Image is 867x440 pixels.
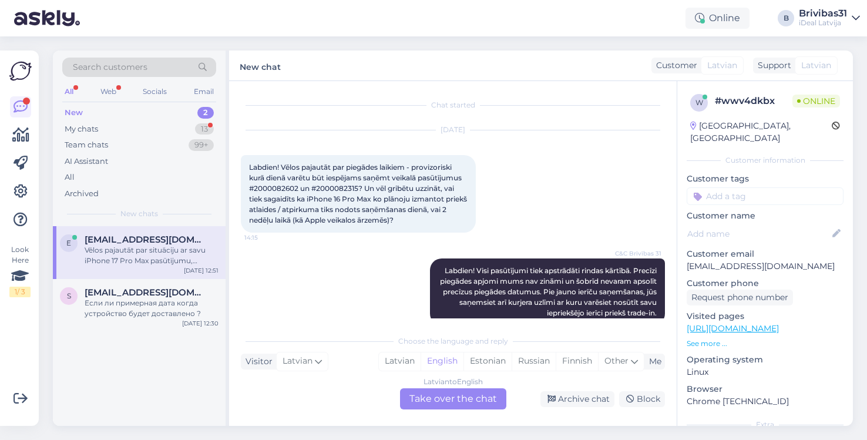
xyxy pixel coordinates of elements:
span: Latvian [707,59,737,72]
label: New chat [240,58,281,73]
p: [EMAIL_ADDRESS][DOMAIN_NAME] [687,260,844,273]
div: [GEOGRAPHIC_DATA], [GEOGRAPHIC_DATA] [690,120,832,145]
div: Vēlos pajautāt par situāciju ar savu iPhone 17 Pro Max pasūtījumu, #2000082602. Esmu Latvijā tika... [85,245,219,266]
div: Customer [651,59,697,72]
div: My chats [65,123,98,135]
div: 99+ [189,139,214,151]
div: Finnish [556,352,598,370]
div: Extra [687,419,844,430]
div: Visitor [241,355,273,368]
span: Labdien! Vēlos pajautāt par piegādes laikiem - provizoriski kurā dienā varētu būt iespējams saņēm... [249,163,469,224]
input: Add name [687,227,830,240]
div: All [62,84,76,99]
a: [URL][DOMAIN_NAME] [687,323,779,334]
div: Block [619,391,665,407]
span: erecickis@gmail.com [85,234,207,245]
div: Если ли примерная дата когда устройство будет доставлено ? [85,298,219,319]
p: Customer phone [687,277,844,290]
div: Chat started [241,100,665,110]
span: 14:15 [244,233,288,242]
p: See more ... [687,338,844,349]
span: C&C Brīvības 31 [615,249,661,258]
div: All [65,172,75,183]
div: Socials [140,84,169,99]
div: English [421,352,463,370]
span: Search customers [73,61,147,73]
div: [DATE] 12:30 [182,319,219,328]
span: Online [792,95,840,108]
div: Me [644,355,661,368]
div: B [778,10,794,26]
p: Customer email [687,248,844,260]
div: Look Here [9,244,31,297]
div: Brivibas31 [799,9,847,18]
span: Latvian [801,59,831,72]
div: Online [685,8,750,29]
div: AI Assistant [65,156,108,167]
span: New chats [120,209,158,219]
p: Chrome [TECHNICAL_ID] [687,395,844,408]
div: Russian [512,352,556,370]
div: Archived [65,188,99,200]
span: Labdien! Visi pasūtījumi tiek apstrādāti rindas kārtībā. Precīzi piegādes apjomi mums nav zināmi ... [440,266,658,317]
div: Customer information [687,155,844,166]
div: Latvian [379,352,421,370]
div: [DATE] [241,125,665,135]
p: Linux [687,366,844,378]
div: Latvian to English [424,377,483,387]
p: Operating system [687,354,844,366]
div: Archive chat [540,391,614,407]
img: Askly Logo [9,60,32,82]
div: [DATE] 12:51 [184,266,219,275]
span: e [66,239,71,247]
span: w [695,98,703,107]
p: Browser [687,383,844,395]
div: Take over the chat [400,388,506,409]
input: Add a tag [687,187,844,205]
span: sasa11693@icloud.com [85,287,207,298]
a: Brivibas31iDeal Latvija [799,9,860,28]
p: Visited pages [687,310,844,323]
p: Customer tags [687,173,844,185]
div: Choose the language and reply [241,336,665,347]
div: Support [753,59,791,72]
div: Web [98,84,119,99]
span: Latvian [283,355,312,368]
div: # wwv4dkbx [715,94,792,108]
div: iDeal Latvija [799,18,847,28]
div: 1 / 3 [9,287,31,297]
div: Estonian [463,352,512,370]
div: New [65,107,83,119]
div: 13 [195,123,214,135]
div: Email [191,84,216,99]
div: Team chats [65,139,108,151]
span: s [67,291,71,300]
div: 2 [197,107,214,119]
p: Customer name [687,210,844,222]
span: Other [604,355,629,366]
div: Request phone number [687,290,793,305]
